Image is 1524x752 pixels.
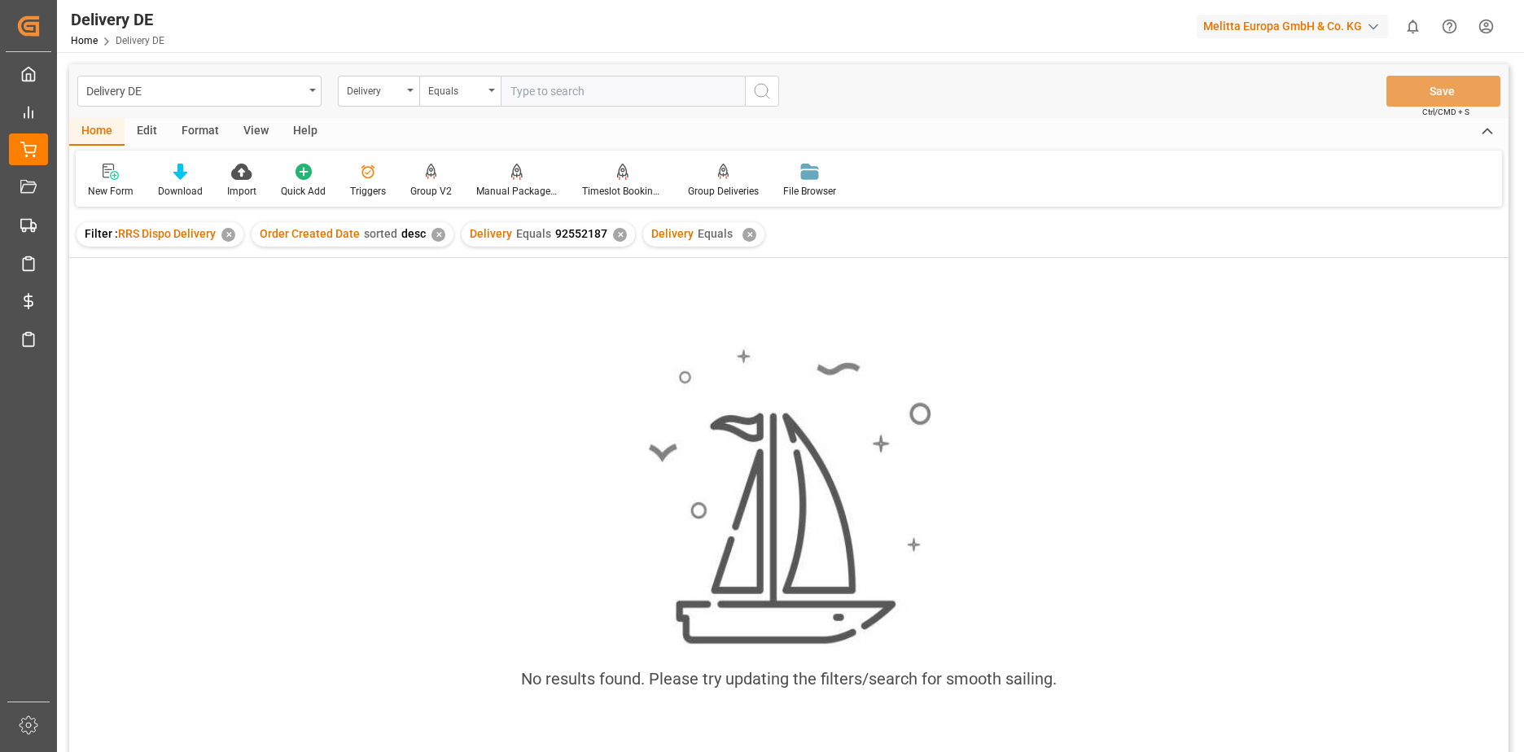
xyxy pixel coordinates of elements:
[742,228,756,242] div: ✕
[1197,11,1395,42] button: Melitta Europa GmbH & Co. KG
[419,76,501,107] button: open menu
[745,76,779,107] button: search button
[1197,15,1388,38] div: Melitta Europa GmbH & Co. KG
[85,227,118,240] span: Filter :
[364,227,397,240] span: sorted
[1422,106,1469,118] span: Ctrl/CMD + S
[1386,76,1500,107] button: Save
[86,80,304,100] div: Delivery DE
[260,227,360,240] span: Order Created Date
[516,227,551,240] span: Equals
[71,35,98,46] a: Home
[470,227,512,240] span: Delivery
[646,347,931,648] img: smooth_sailing.jpeg
[125,118,169,146] div: Edit
[338,76,419,107] button: open menu
[169,118,231,146] div: Format
[88,184,134,199] div: New Form
[521,667,1057,691] div: No results found. Please try updating the filters/search for smooth sailing.
[555,227,607,240] span: 92552187
[783,184,836,199] div: File Browser
[698,227,733,240] span: Equals
[431,228,445,242] div: ✕
[582,184,663,199] div: Timeslot Booking Report
[350,184,386,199] div: Triggers
[227,184,256,199] div: Import
[347,80,402,98] div: Delivery
[69,118,125,146] div: Home
[688,184,759,199] div: Group Deliveries
[1431,8,1468,45] button: Help Center
[613,228,627,242] div: ✕
[281,184,326,199] div: Quick Add
[71,7,164,32] div: Delivery DE
[651,227,694,240] span: Delivery
[410,184,452,199] div: Group V2
[158,184,203,199] div: Download
[231,118,281,146] div: View
[77,76,322,107] button: open menu
[476,184,558,199] div: Manual Package TypeDetermination
[1395,8,1431,45] button: show 0 new notifications
[428,80,484,98] div: Equals
[118,227,216,240] span: RRS Dispo Delivery
[221,228,235,242] div: ✕
[281,118,330,146] div: Help
[501,76,745,107] input: Type to search
[401,227,426,240] span: desc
